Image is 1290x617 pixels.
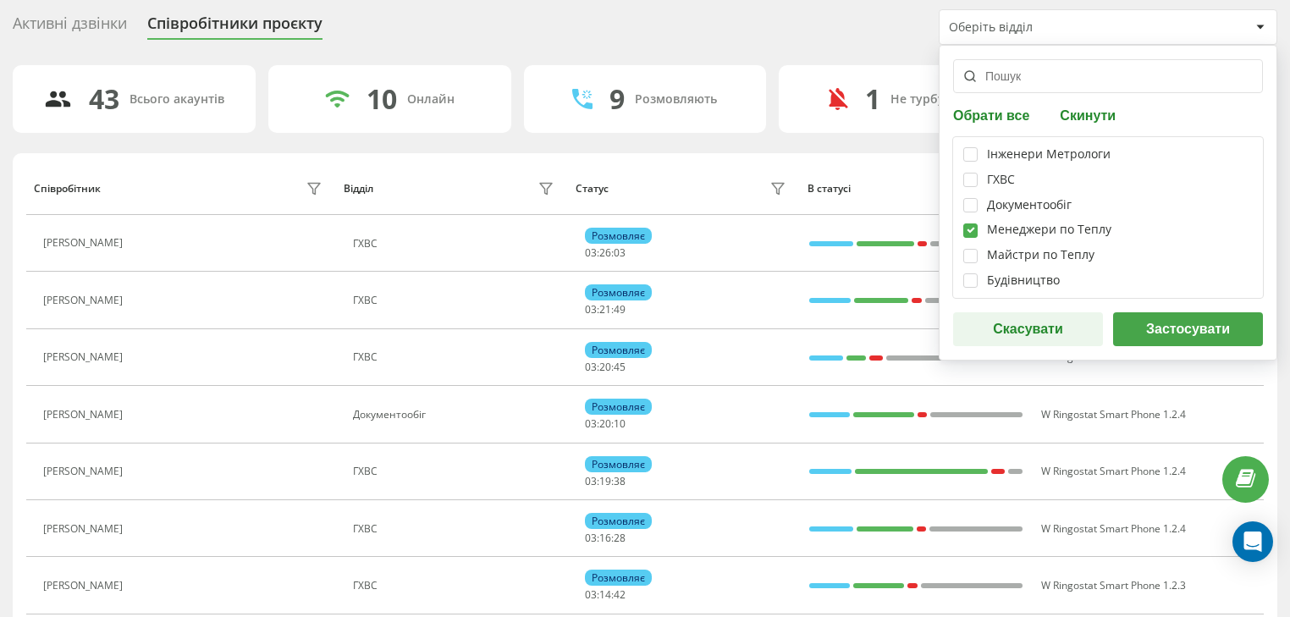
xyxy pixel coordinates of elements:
span: 21 [599,302,611,317]
span: 10 [614,416,626,431]
div: 43 [89,83,119,115]
button: Скинути [1055,107,1121,123]
div: Розмовляє [585,570,652,586]
div: Документообіг [353,409,559,421]
button: Застосувати [1113,312,1263,346]
div: : : [585,476,626,488]
div: [PERSON_NAME] [43,523,127,535]
span: 38 [614,474,626,488]
span: 45 [614,360,626,374]
span: W Ringostat Smart Phone 1.2.4 [1041,407,1186,421]
div: : : [585,418,626,430]
div: Співробітники проєкту [147,14,322,41]
div: Розмовляє [585,513,652,529]
div: [PERSON_NAME] [43,351,127,363]
div: Менеджери по Теплу [987,223,1111,237]
div: ГХВС [353,351,559,363]
div: : : [585,532,626,544]
div: Не турбувати [890,92,973,107]
div: Розмовляє [585,456,652,472]
div: Майстри по Теплу [987,248,1094,262]
div: Оберіть відділ [949,20,1151,35]
div: ГХВС [353,466,559,477]
span: 14 [599,587,611,602]
span: 28 [614,531,626,545]
span: 20 [599,416,611,431]
div: : : [585,304,626,316]
span: 19 [599,474,611,488]
button: Скасувати [953,312,1103,346]
div: Статус [576,183,609,195]
div: [PERSON_NAME] [43,237,127,249]
div: : : [585,589,626,601]
div: Документообіг [987,198,1072,212]
span: W Ringostat Smart Phone 1.2.3 [1041,578,1186,592]
span: W Ringostat Smart Phone 1.2.4 [1041,521,1186,536]
div: Співробітник [34,183,101,195]
span: 03 [585,302,597,317]
div: ГХВС [353,523,559,535]
div: В статусі [808,183,1023,195]
div: ГХВС [987,173,1015,187]
div: Онлайн [407,92,455,107]
div: 9 [609,83,625,115]
span: 03 [585,245,597,260]
div: Розмовляють [635,92,717,107]
div: ГХВС [353,295,559,306]
div: Всього акаунтів [130,92,224,107]
span: 20 [599,360,611,374]
div: Розмовляє [585,284,652,300]
span: 16 [599,531,611,545]
span: 03 [614,245,626,260]
button: Обрати все [953,107,1034,123]
div: Активні дзвінки [13,14,127,41]
div: ГХВС [353,238,559,250]
div: Open Intercom Messenger [1232,521,1273,562]
div: : : [585,361,626,373]
span: 42 [614,587,626,602]
span: 03 [585,360,597,374]
div: Будівництво [987,273,1060,288]
div: Розмовляє [585,228,652,244]
div: [PERSON_NAME] [43,466,127,477]
span: 03 [585,416,597,431]
input: Пошук [953,59,1263,93]
div: Інженери Метрологи [987,147,1111,162]
span: W Ringostat Smart Phone 1.2.4 [1041,464,1186,478]
div: [PERSON_NAME] [43,580,127,592]
span: 03 [585,531,597,545]
span: 26 [599,245,611,260]
div: 10 [367,83,397,115]
div: Розмовляє [585,399,652,415]
span: 03 [585,474,597,488]
div: ГХВС [353,580,559,592]
div: [PERSON_NAME] [43,295,127,306]
div: [PERSON_NAME] [43,409,127,421]
div: 1 [865,83,880,115]
span: 49 [614,302,626,317]
div: Відділ [344,183,373,195]
span: 03 [585,587,597,602]
div: Розмовляє [585,342,652,358]
div: : : [585,247,626,259]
